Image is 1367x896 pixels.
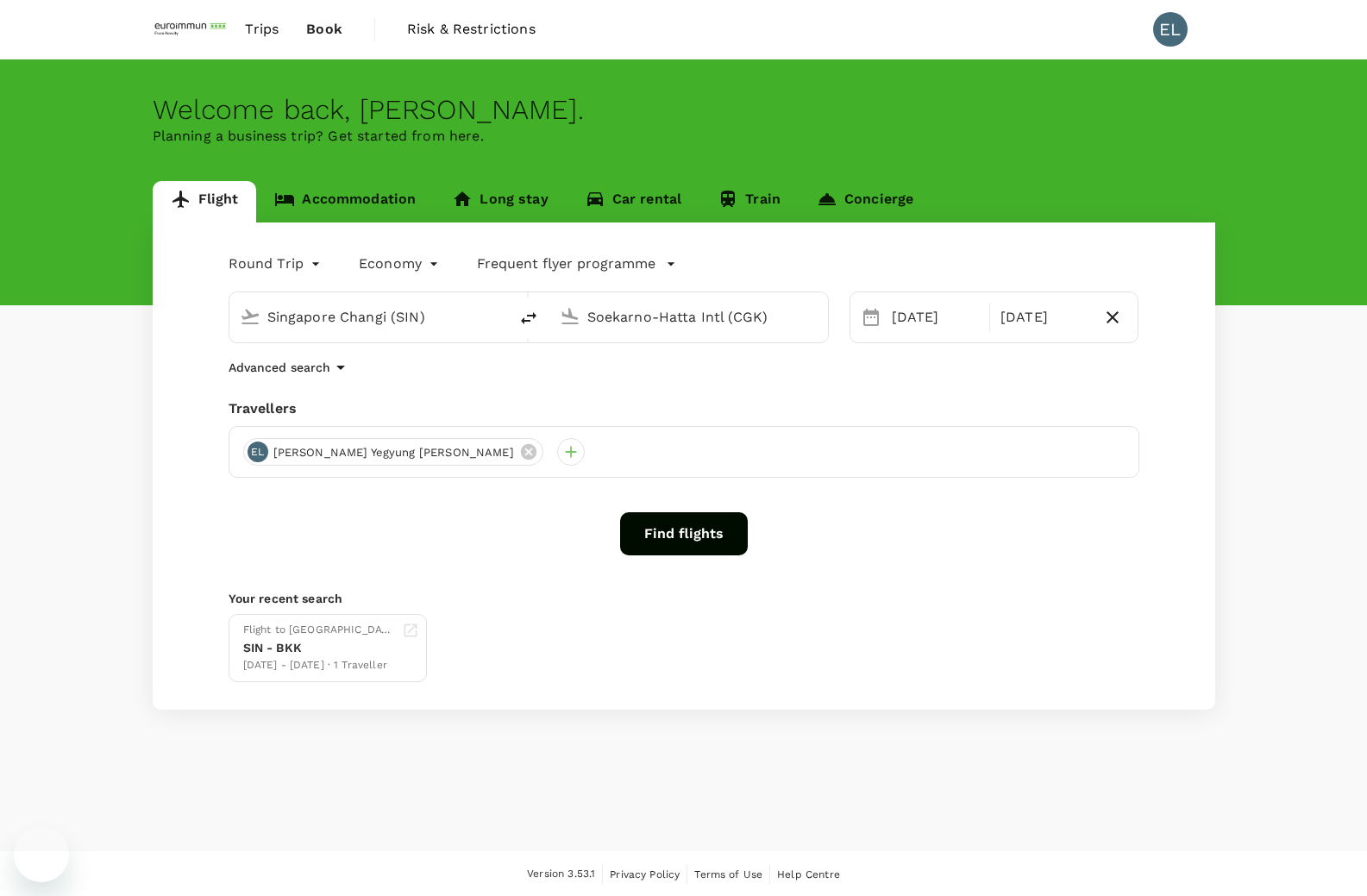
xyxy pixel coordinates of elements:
[587,304,792,330] input: Going to
[496,315,499,318] button: Open
[407,19,536,40] span: Risk & Restrictions
[885,300,986,335] div: [DATE]
[694,865,762,884] a: Terms of Use
[243,622,395,639] div: Flight to [GEOGRAPHIC_DATA]
[1153,12,1188,47] div: EL
[694,868,762,880] span: Terms of Use
[153,181,257,222] a: Flight
[359,250,442,278] div: Economy
[14,827,69,882] iframe: Button to launch messaging window
[153,126,1215,147] p: Planning a business trip? Get started from here.
[620,512,748,555] button: Find flights
[610,868,680,880] span: Privacy Policy
[699,181,799,222] a: Train
[229,398,1139,419] div: Travellers
[267,304,472,330] input: Depart from
[229,250,325,278] div: Round Trip
[434,181,566,222] a: Long stay
[243,657,395,674] div: [DATE] - [DATE] · 1 Traveller
[527,866,595,883] span: Version 3.53.1
[799,181,931,222] a: Concierge
[477,254,655,274] p: Frequent flyer programme
[610,865,680,884] a: Privacy Policy
[263,444,524,461] span: [PERSON_NAME] Yegyung [PERSON_NAME]
[153,94,1215,126] div: Welcome back , [PERSON_NAME] .
[256,181,434,222] a: Accommodation
[777,865,840,884] a: Help Centre
[994,300,1094,335] div: [DATE]
[229,357,351,378] button: Advanced search
[243,639,395,657] div: SIN - BKK
[153,10,232,48] img: EUROIMMUN (South East Asia) Pte. Ltd.
[248,442,268,462] div: EL
[508,298,549,339] button: delete
[477,254,676,274] button: Frequent flyer programme
[229,359,330,376] p: Advanced search
[245,19,279,40] span: Trips
[816,315,819,318] button: Open
[777,868,840,880] span: Help Centre
[229,590,1139,607] p: Your recent search
[243,438,543,466] div: EL[PERSON_NAME] Yegyung [PERSON_NAME]
[567,181,700,222] a: Car rental
[306,19,342,40] span: Book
